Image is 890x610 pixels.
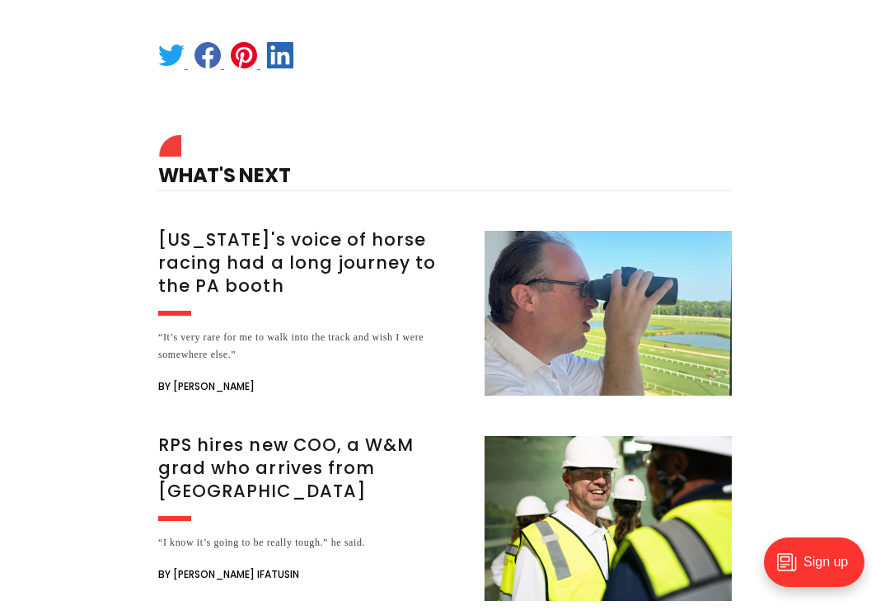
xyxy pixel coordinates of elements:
div: “I know it’s going to be really tough.” he said. [158,534,465,551]
h3: RPS hires new COO, a W&M grad who arrives from [GEOGRAPHIC_DATA] [158,434,465,503]
img: RPS hires new COO, a W&M grad who arrives from Indianapolis [485,436,732,601]
img: Virginia's voice of horse racing had a long journey to the PA booth [485,231,732,396]
span: By [PERSON_NAME] [158,377,255,396]
a: [US_STATE]'s voice of horse racing had a long journey to the PA booth “It’s very rare for me to w... [158,231,732,396]
iframe: portal-trigger [750,529,890,610]
a: RPS hires new COO, a W&M grad who arrives from [GEOGRAPHIC_DATA] “I know it’s going to be really ... [158,436,732,601]
div: “It’s very rare for me to walk into the track and wish I were somewhere else.” [158,329,465,364]
span: By [PERSON_NAME] Ifatusin [158,565,299,584]
h4: What's Next [158,139,732,191]
h3: [US_STATE]'s voice of horse racing had a long journey to the PA booth [158,228,465,298]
